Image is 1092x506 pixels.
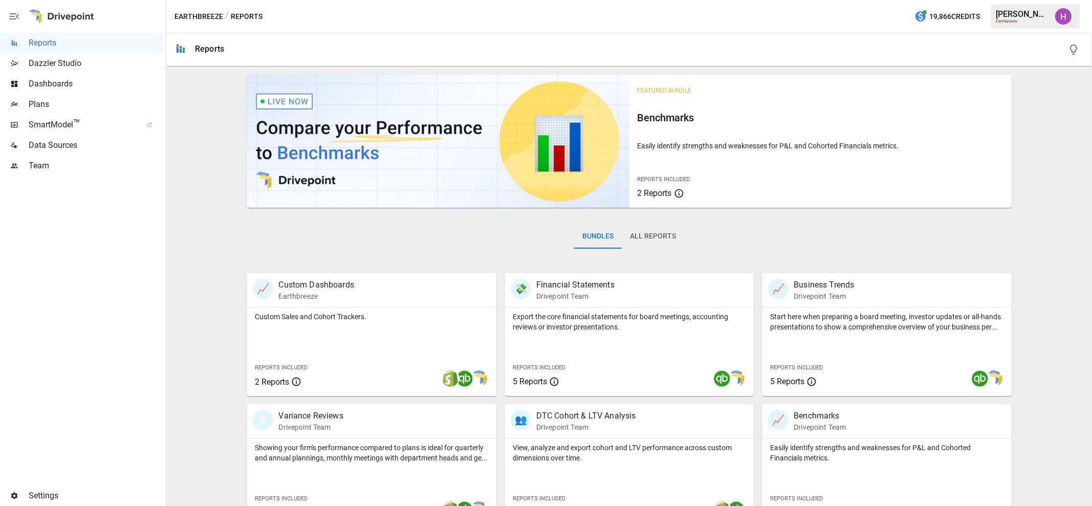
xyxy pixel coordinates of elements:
[29,160,164,172] span: Team
[638,188,672,198] span: 2 Reports
[511,279,531,299] div: 💸
[255,312,488,322] p: Custom Sales and Cohort Trackers.
[794,422,846,432] p: Drivepoint Team
[278,422,343,432] p: Drivepoint Team
[29,98,164,111] span: Plans
[29,37,164,49] span: Reports
[536,410,636,422] p: DTC Cohort & LTV Analysis
[1055,8,1072,25] img: Harry Antonio
[511,410,531,430] div: 👥
[714,370,730,387] img: quickbooks
[29,57,164,70] span: Dazzler Studio
[638,176,690,183] span: Reports Included
[1049,2,1078,31] button: Harry Antonio
[513,312,746,332] p: Export the core financial statements for board meetings, accounting reviews or investor presentat...
[986,370,1002,387] img: smart model
[513,443,746,463] p: View, analyze and export cohort and LTV performance across custom dimensions over time.
[728,370,745,387] img: smart model
[513,364,565,371] span: Reports Included
[794,291,854,301] p: Drivepoint Team
[225,10,229,23] div: /
[247,75,629,208] img: video thumbnail
[255,377,289,387] span: 2 Reports
[29,119,135,131] span: SmartModel
[794,410,846,422] p: Benchmarks
[929,10,980,23] span: 19,866 Credits
[513,377,547,386] span: 5 Reports
[972,370,988,387] img: quickbooks
[768,410,789,430] div: 📈
[29,490,164,502] span: Settings
[442,370,458,387] img: shopify
[768,279,789,299] div: 📈
[73,117,80,130] span: ™
[195,44,224,54] div: Reports
[278,291,354,301] p: Earthbreeze
[638,141,1003,151] p: Easily identify strengths and weaknesses for P&L and Cohorted Financials metrics.
[278,279,354,291] p: Custom Dashboards
[996,19,1049,24] div: Earthbreeze
[622,224,684,249] button: All Reports
[174,10,223,23] button: Earthbreeze
[253,410,273,430] div: 🗓
[638,109,1003,126] h6: Benchmarks
[794,279,854,291] p: Business Trends
[770,443,1003,463] p: Easily identify strengths and weaknesses for P&L and Cohorted Financials metrics.
[253,279,273,299] div: 📈
[770,377,804,386] span: 5 Reports
[910,7,984,26] button: 19,866Credits
[536,291,615,301] p: Drivepoint Team
[513,495,565,502] span: Reports Included
[255,495,308,502] span: Reports Included
[278,410,343,422] p: Variance Reviews
[255,443,488,463] p: Showing your firm's performance compared to plans is ideal for quarterly and annual plannings, mo...
[471,370,487,387] img: smart model
[255,364,308,371] span: Reports Included
[638,87,692,94] span: Featured Bundle
[456,370,473,387] img: quickbooks
[574,224,622,249] button: Bundles
[996,9,1049,19] div: [PERSON_NAME]
[770,364,823,371] span: Reports Included
[536,279,615,291] p: Financial Statements
[29,78,164,90] span: Dashboards
[29,139,164,151] span: Data Sources
[536,422,636,432] p: Drivepoint Team
[770,312,1003,332] p: Start here when preparing a board meeting, investor updates or all-hands presentations to show a ...
[770,495,823,502] span: Reports Included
